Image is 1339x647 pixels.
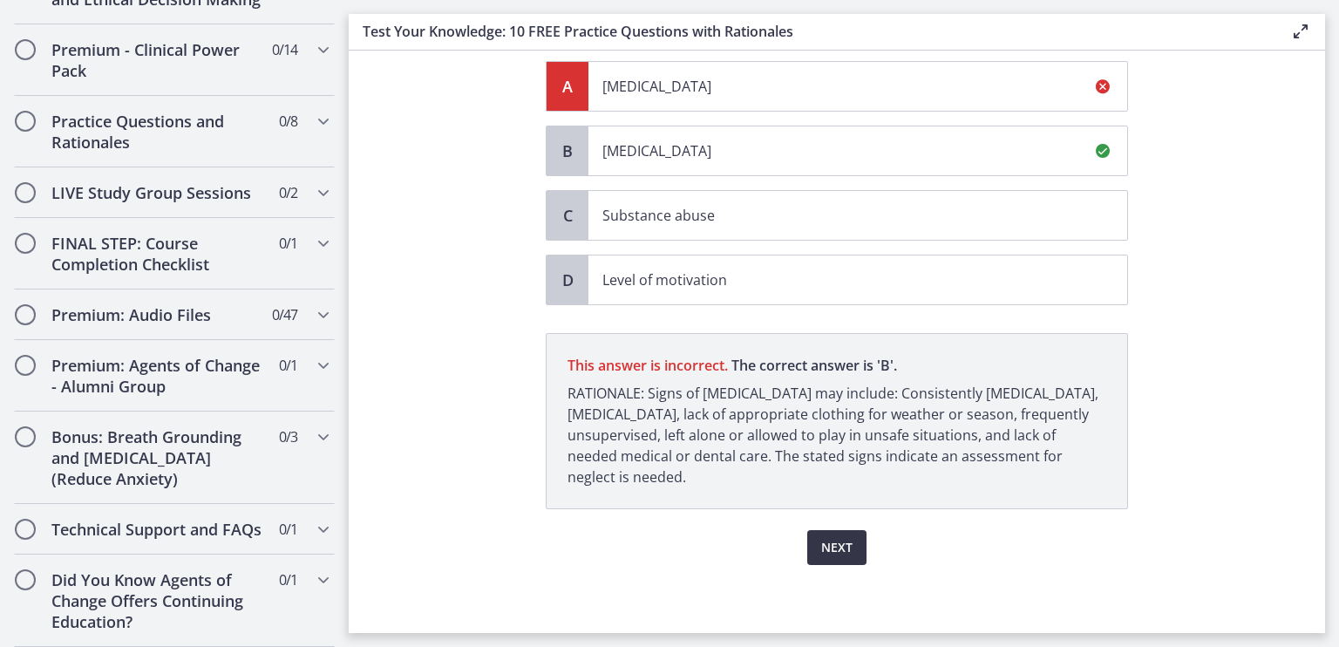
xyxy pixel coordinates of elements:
span: C [557,205,578,226]
p: Level of motivation [602,269,1078,290]
h2: LIVE Study Group Sessions [51,182,264,203]
span: A [557,76,578,97]
span: D [557,269,578,290]
h2: Technical Support and FAQs [51,519,264,540]
h3: Test Your Knowledge: 10 FREE Practice Questions with Rationales [363,21,1262,42]
span: Next [821,537,853,558]
span: ' B ' [877,356,897,375]
h2: FINAL STEP: Course Completion Checklist [51,233,264,275]
span: 0 / 1 [279,519,297,540]
h2: Did You Know Agents of Change Offers Continuing Education? [51,569,264,632]
p: [MEDICAL_DATA] [602,140,1078,161]
p: RATIONALE: Signs of [MEDICAL_DATA] may include: Consistently [MEDICAL_DATA], [MEDICAL_DATA], lack... [568,383,1106,487]
span: 0 / 14 [272,39,297,60]
span: 0 / 8 [279,111,297,132]
span: This answer is incorrect. [568,356,728,375]
span: B [557,140,578,161]
span: 0 / 2 [279,182,297,203]
span: 0 / 3 [279,426,297,447]
h2: Premium: Audio Files [51,304,264,325]
span: 0 / 1 [279,355,297,376]
h2: Premium - Clinical Power Pack [51,39,264,81]
button: Next [807,530,867,565]
p: Substance abuse [602,205,1078,226]
span: 0 / 1 [279,569,297,590]
h2: Practice Questions and Rationales [51,111,264,153]
h2: Premium: Agents of Change - Alumni Group [51,355,264,397]
p: [MEDICAL_DATA] [602,76,1078,97]
h2: Bonus: Breath Grounding and [MEDICAL_DATA] (Reduce Anxiety) [51,426,264,489]
span: 0 / 47 [272,304,297,325]
span: The correct answer is [568,355,1106,376]
span: 0 / 1 [279,233,297,254]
